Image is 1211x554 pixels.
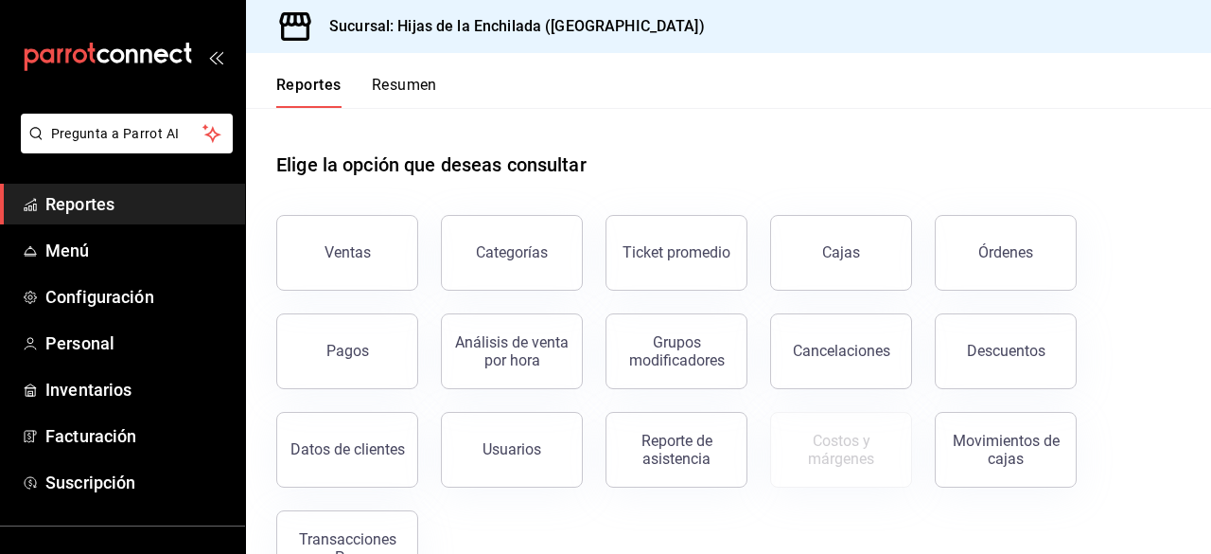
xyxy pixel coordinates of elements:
[453,333,570,369] div: Análisis de venta por hora
[45,377,230,402] span: Inventarios
[822,241,861,264] div: Cajas
[276,313,418,389] button: Pagos
[372,76,437,108] button: Resumen
[276,151,587,179] h1: Elige la opción que deseas consultar
[947,432,1064,468] div: Movimientos de cajas
[618,333,735,369] div: Grupos modificadores
[45,284,230,310] span: Configuración
[770,412,912,488] button: Contrata inventarios para ver este reporte
[45,191,230,217] span: Reportes
[51,124,203,144] span: Pregunta a Parrot AI
[441,215,583,291] button: Categorías
[967,342,1045,360] div: Descuentos
[276,76,342,108] button: Reportes
[326,342,369,360] div: Pagos
[276,76,437,108] div: navigation tabs
[605,215,747,291] button: Ticket promedio
[276,215,418,291] button: Ventas
[290,440,405,458] div: Datos de clientes
[276,412,418,488] button: Datos de clientes
[605,412,747,488] button: Reporte de asistencia
[618,432,735,468] div: Reporte de asistencia
[935,412,1077,488] button: Movimientos de cajas
[476,243,548,261] div: Categorías
[45,470,230,495] span: Suscripción
[770,215,912,291] a: Cajas
[793,342,890,360] div: Cancelaciones
[605,313,747,389] button: Grupos modificadores
[325,243,371,261] div: Ventas
[441,412,583,488] button: Usuarios
[45,423,230,449] span: Facturación
[782,432,900,468] div: Costos y márgenes
[208,49,223,64] button: open_drawer_menu
[21,114,233,153] button: Pregunta a Parrot AI
[45,238,230,263] span: Menú
[13,137,233,157] a: Pregunta a Parrot AI
[978,243,1033,261] div: Órdenes
[770,313,912,389] button: Cancelaciones
[935,215,1077,291] button: Órdenes
[935,313,1077,389] button: Descuentos
[623,243,730,261] div: Ticket promedio
[45,331,230,356] span: Personal
[483,440,541,458] div: Usuarios
[441,313,583,389] button: Análisis de venta por hora
[314,15,705,38] h3: Sucursal: Hijas de la Enchilada ([GEOGRAPHIC_DATA])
